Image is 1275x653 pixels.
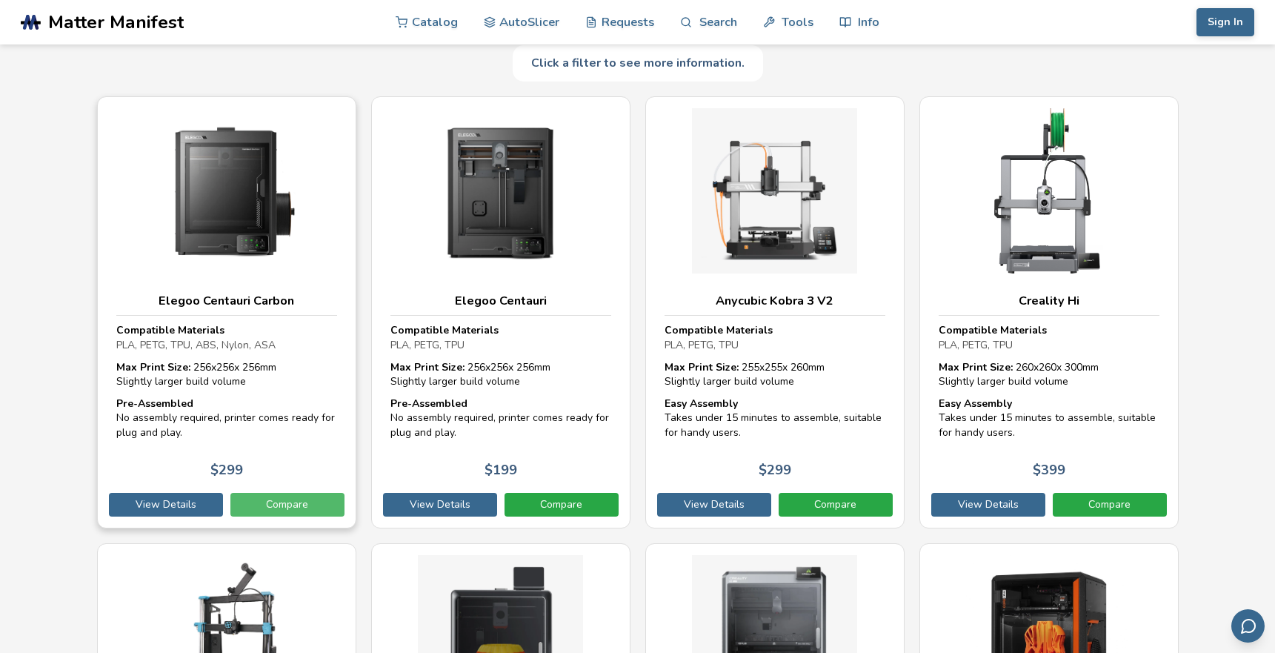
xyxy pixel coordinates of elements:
[939,294,1159,308] h3: Creality Hi
[665,360,885,389] div: 255 x 255 x 260 mm Slightly larger build volume
[48,12,184,33] span: Matter Manifest
[390,323,499,337] strong: Compatible Materials
[939,360,1013,374] strong: Max Print Size:
[665,397,885,440] div: Takes under 15 minutes to assemble, suitable for handy users.
[779,493,893,517] a: Compare
[665,338,739,352] span: PLA, PETG, TPU
[665,294,885,308] h3: Anycubic Kobra 3 V2
[939,397,1159,440] div: Takes under 15 minutes to assemble, suitable for handy users.
[371,96,630,528] a: Elegoo CentauriCompatible MaterialsPLA, PETG, TPUMax Print Size: 256x256x 256mmSlightly larger bu...
[939,338,1013,352] span: PLA, PETG, TPU
[645,96,905,528] a: Anycubic Kobra 3 V2Compatible MaterialsPLA, PETG, TPUMax Print Size: 255x255x 260mmSlightly large...
[939,397,1012,411] strong: Easy Assembly
[116,294,337,308] h3: Elegoo Centauri Carbon
[116,360,190,374] strong: Max Print Size:
[665,360,739,374] strong: Max Print Size:
[1033,463,1065,478] p: $ 399
[116,360,337,389] div: 256 x 256 x 256 mm Slightly larger build volume
[939,360,1159,389] div: 260 x 260 x 300 mm Slightly larger build volume
[210,463,243,478] p: $ 299
[116,397,337,440] div: No assembly required, printer comes ready for plug and play.
[665,323,773,337] strong: Compatible Materials
[390,397,467,411] strong: Pre-Assembled
[390,397,611,440] div: No assembly required, printer comes ready for plug and play.
[1231,609,1265,643] button: Send feedback via email
[759,463,791,478] p: $ 299
[390,360,611,389] div: 256 x 256 x 256 mm Slightly larger build volume
[116,397,193,411] strong: Pre-Assembled
[919,96,1179,528] a: Creality HiCompatible MaterialsPLA, PETG, TPUMax Print Size: 260x260x 300mmSlightly larger build ...
[383,493,497,517] a: View Details
[97,96,356,528] a: Elegoo Centauri CarbonCompatible MaterialsPLA, PETG, TPU, ABS, Nylon, ASAMax Print Size: 256x256x...
[657,493,771,517] a: View Details
[116,323,224,337] strong: Compatible Materials
[939,323,1047,337] strong: Compatible Materials
[390,338,465,352] span: PLA, PETG, TPU
[1053,493,1167,517] a: Compare
[931,493,1045,517] a: View Details
[485,463,517,478] p: $ 199
[1196,8,1254,36] button: Sign In
[109,493,223,517] a: View Details
[665,397,738,411] strong: Easy Assembly
[390,360,465,374] strong: Max Print Size:
[390,294,611,308] h3: Elegoo Centauri
[513,45,763,81] div: Click a filter to see more information.
[230,493,344,517] a: Compare
[505,493,619,517] a: Compare
[116,338,276,352] span: PLA, PETG, TPU, ABS, Nylon, ASA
